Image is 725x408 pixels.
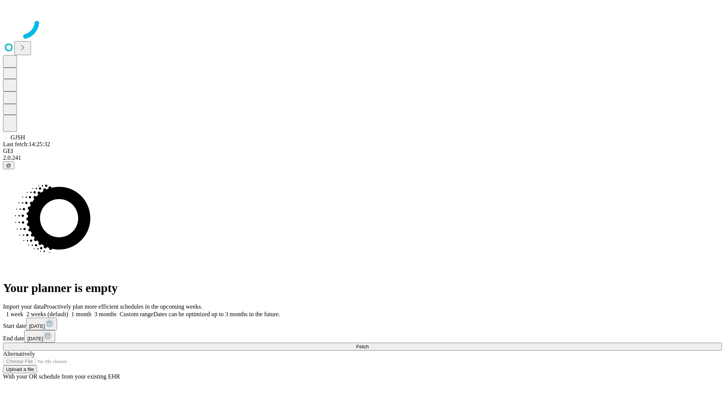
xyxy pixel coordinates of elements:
[3,351,35,357] span: Alternatively
[356,344,369,349] span: Fetch
[3,365,37,373] button: Upload a file
[3,303,44,310] span: Import your data
[3,318,722,330] div: Start date
[26,311,68,317] span: 2 weeks (default)
[29,323,45,329] span: [DATE]
[71,311,91,317] span: 1 month
[3,330,722,343] div: End date
[6,311,23,317] span: 1 week
[3,281,722,295] h1: Your planner is empty
[3,155,722,161] div: 2.0.241
[3,343,722,351] button: Fetch
[3,161,14,169] button: @
[94,311,117,317] span: 3 months
[27,336,43,342] span: [DATE]
[11,134,25,141] span: GJSH
[6,162,11,168] span: @
[3,148,722,155] div: GEI
[153,311,280,317] span: Dates can be optimized up to 3 months in the future.
[44,303,202,310] span: Proactively plan more efficient schedules in the upcoming weeks.
[26,318,57,330] button: [DATE]
[24,330,55,343] button: [DATE]
[3,141,50,147] span: Last fetch: 14:25:32
[3,373,120,380] span: With your OR schedule from your existing EHR
[120,311,153,317] span: Custom range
